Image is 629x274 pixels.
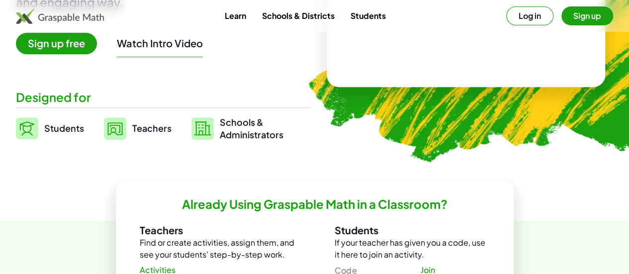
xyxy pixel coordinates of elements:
[16,117,38,139] img: svg%3e
[335,237,490,261] p: If your teacher has given you a code, use it here to join an activity.
[342,6,393,25] a: Students
[220,116,283,141] span: Schools & Administrators
[132,122,172,134] span: Teachers
[216,6,254,25] a: Learn
[16,89,311,105] div: Designed for
[561,6,613,25] button: Sign up
[335,224,490,237] h3: Students
[140,237,295,261] p: Find or create activities, assign them, and see your students' step-by-step work.
[506,6,553,25] button: Log in
[117,37,203,50] button: Watch Intro Video
[191,116,283,141] a: Schools &Administrators
[254,6,342,25] a: Schools & Districts
[44,122,84,134] span: Students
[104,116,172,141] a: Teachers
[191,117,214,140] img: svg%3e
[104,117,126,140] img: svg%3e
[16,116,84,141] a: Students
[182,196,448,212] h2: Already Using Graspable Math in a Classroom?
[140,224,295,237] h3: Teachers
[16,33,97,54] span: Sign up free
